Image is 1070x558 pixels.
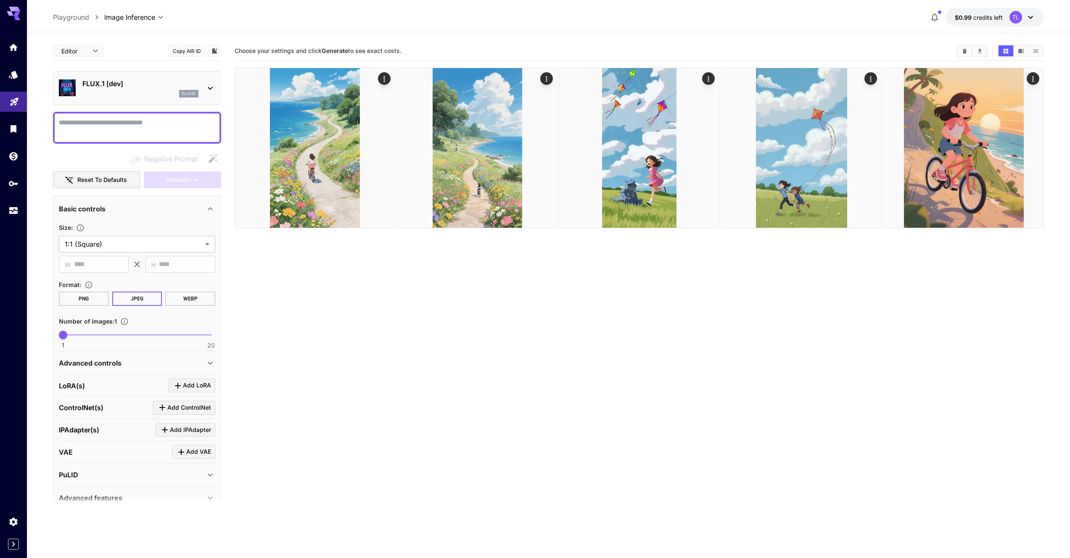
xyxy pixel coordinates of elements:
[207,341,215,350] span: 20
[703,72,715,85] div: Actions
[127,153,204,164] span: Negative prompts are not compatible with the selected model.
[8,178,18,189] div: API Keys
[167,403,211,413] span: Add ControlNet
[59,353,215,373] div: Advanced controls
[540,72,553,85] div: Actions
[235,47,402,54] span: Choose your settings and click to see exact costs.
[59,292,109,306] button: PNG
[59,224,73,231] span: Size :
[9,94,19,105] div: Playground
[559,68,719,228] img: g8h3lG42m4u6wAAAABJRU5ErkJggg==
[151,260,156,269] span: H
[53,12,89,22] a: Playground
[1028,45,1043,56] button: Show media in list view
[864,72,877,85] div: Actions
[378,72,391,85] div: Actions
[59,447,73,457] p: VAE
[59,358,122,368] p: Advanced controls
[168,45,206,57] button: Copy AIR ID
[59,281,81,288] span: Format :
[61,47,87,55] span: Editor
[999,45,1013,56] button: Show media in grid view
[955,13,1003,22] div: $0.98639
[8,124,18,134] div: Library
[8,539,19,550] button: Expand sidebar
[721,68,881,228] img: wGSvJAxI58QfwAAAABJRU5ErkJggg==
[81,281,96,289] button: Choose the file format for the output image.
[59,403,103,413] p: ControlNet(s)
[957,45,972,56] button: Clear All
[59,465,215,485] div: PuLID
[59,488,215,508] div: Advanced features
[112,292,162,306] button: JPEG
[322,47,348,54] b: Generate
[53,171,140,189] button: Reset to defaults
[1027,72,1039,85] div: Actions
[884,68,1044,228] img: A19HG0DwWaTNAAAAAElFTkSuQmCC
[156,423,215,437] button: Click to add IPAdapter
[153,401,215,415] button: Click to add ControlNet
[65,260,71,269] span: W
[972,45,987,56] button: Download All
[59,381,85,391] p: LoRA(s)
[117,317,132,326] button: Specify how many images to generate in a single request. Each image generation will be charged se...
[59,318,117,325] span: Number of images : 1
[172,445,215,459] button: Click to add VAE
[62,341,64,350] span: 1
[8,69,18,80] div: Models
[59,425,99,435] p: IPAdapter(s)
[104,12,155,22] span: Image Inference
[59,75,215,101] div: FLUX.1 [dev]flux1d
[165,292,215,306] button: WEBP
[998,45,1044,57] div: Show media in grid viewShow media in video viewShow media in list view
[211,46,218,56] button: Add to library
[59,493,122,503] p: Advanced features
[973,14,1003,21] span: credits left
[1009,11,1022,24] div: TL
[182,91,196,97] p: flux1d
[8,516,18,527] div: Settings
[170,425,211,435] span: Add IPAdapter
[65,239,202,249] span: 1:1 (Square)
[144,154,198,164] span: Negative Prompt
[169,379,215,392] button: Click to add LoRA
[53,12,104,22] nav: breadcrumb
[955,14,973,21] span: $0.99
[59,470,78,480] p: PuLID
[8,42,18,53] div: Home
[183,380,211,391] span: Add LoRA
[82,79,198,89] p: FLUX.1 [dev]
[59,204,106,214] p: Basic controls
[59,199,215,219] div: Basic controls
[8,151,18,161] div: Wallet
[397,68,557,228] img: wJLIQNSV22c6QAAAABJRU5ErkJggg==
[235,68,395,228] img: RvC97w3Te80sbmH8P1+hylNPt0nMAAAAAElFTkSuQmCC
[956,45,988,57] div: Clear AllDownload All
[73,224,88,232] button: Adjust the dimensions of the generated image by specifying its width and height in pixels, or sel...
[946,8,1044,27] button: $0.98639TL
[1014,45,1028,56] button: Show media in video view
[186,447,211,457] span: Add VAE
[8,205,18,216] div: Usage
